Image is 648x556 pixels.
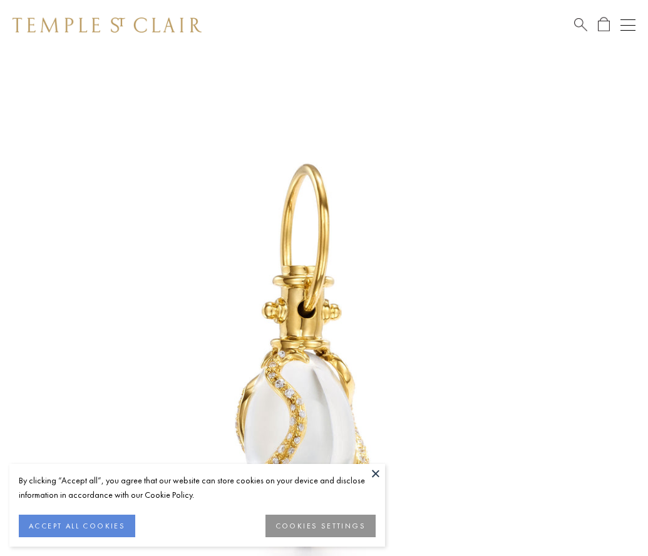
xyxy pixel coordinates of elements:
[265,515,376,537] button: COOKIES SETTINGS
[598,17,610,33] a: Open Shopping Bag
[574,17,587,33] a: Search
[19,473,376,502] div: By clicking “Accept all”, you agree that our website can store cookies on your device and disclos...
[19,515,135,537] button: ACCEPT ALL COOKIES
[13,18,202,33] img: Temple St. Clair
[620,18,635,33] button: Open navigation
